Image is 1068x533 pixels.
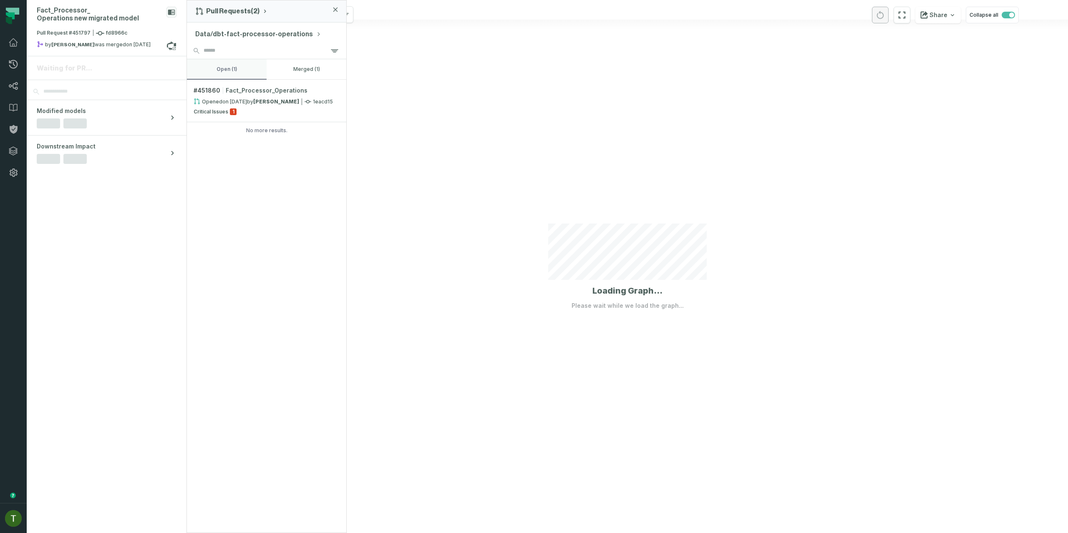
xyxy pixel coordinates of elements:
h1: Loading Graph... [592,285,662,297]
div: 1eacd15 [194,98,340,105]
strong: Laura Marants (lauramar@payoneer.com) [253,98,299,105]
relative-time: May 13, 2025, 11:56 AM GMT+3 [222,98,247,105]
span: Modified models [37,107,86,115]
span: Critical Issues [194,108,228,115]
button: Data/dbt-fact-processor-operations [195,29,321,39]
span: Downstream Impact [37,142,96,151]
relative-time: May 13, 2025, 9:57 AM GMT+3 [126,41,151,48]
button: Pull Requests(2) [195,7,268,15]
div: # 451860 [194,86,340,95]
strong: Laura Marants (lauramar@payoneer.com) [51,42,95,47]
div: No more results. [187,127,346,134]
div: Fact_Processor_Operations new migrated model [37,7,163,23]
button: Modified models [27,100,186,135]
span: Pull Request #451797 fd8966c [37,29,127,38]
div: Opened by [194,98,299,105]
button: Share [915,7,961,23]
div: Tooltip anchor [9,492,17,499]
a: #451860Fact_Processor_OperationsOpened[DATE] 11:56:47 AMby[PERSON_NAME]1eacd15Critical Issues1 [187,80,346,122]
p: Please wait while we load the graph... [572,302,684,310]
div: Waiting for PR... [37,63,176,73]
span: 1 [230,108,237,115]
span: Fact_Processor_Operations [226,86,307,95]
button: Downstream Impact [27,136,186,171]
img: avatar of Tomer Galun [5,510,22,527]
button: open (1) [187,59,267,79]
button: merged (1) [267,59,346,79]
a: View on azure_repos [166,41,176,51]
button: Collapse all [966,7,1019,23]
div: by was merged [37,41,166,51]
